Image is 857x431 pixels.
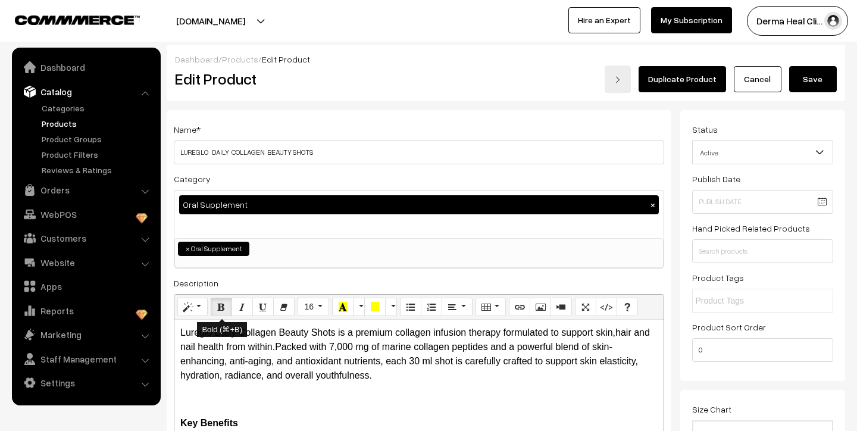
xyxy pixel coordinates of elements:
[39,133,157,145] a: Product Groups
[39,102,157,114] a: Categories
[596,298,617,317] button: Code View
[15,300,157,321] a: Reports
[232,298,253,317] button: Italic (⌘+I)
[178,242,249,256] li: Oral Supplement
[222,54,258,64] a: Products
[696,295,800,307] input: Product Tags
[614,76,621,83] img: right-arrow.png
[39,148,157,161] a: Product Filters
[789,66,837,92] button: Save
[617,298,638,317] button: Help
[180,418,238,428] b: Key Benefits
[298,298,329,317] button: Font Size
[15,372,157,393] a: Settings
[692,173,740,185] label: Publish Date
[442,298,472,317] button: Paragraph
[15,252,157,273] a: Website
[530,298,551,317] button: Picture
[252,298,274,317] button: Underline (⌘+U)
[509,298,530,317] button: Link (⌘+K)
[692,239,834,263] input: Search products
[15,204,157,225] a: WebPOS
[476,298,506,317] button: Table
[824,12,842,30] img: user
[304,302,314,311] span: 16
[15,276,157,297] a: Apps
[575,298,596,317] button: Full Screen
[353,298,365,317] button: More Color
[174,140,664,164] input: Name
[692,222,810,235] label: Hand Picked Related Products
[262,54,310,64] span: Edit Product
[174,173,211,185] label: Category
[179,195,659,214] div: Oral Supplement
[400,298,421,317] button: Unordered list (⌘+⇧+NUM7)
[15,179,157,201] a: Orders
[135,6,287,36] button: [DOMAIN_NAME]
[15,57,157,78] a: Dashboard
[180,327,650,380] span: Lureglo Daily Collagen Beauty Shots is a premium collagen infusion therapy formulated to support ...
[734,66,781,92] a: Cancel
[639,66,726,92] a: Duplicate Product
[551,298,572,317] button: Video
[174,123,201,136] label: Name
[692,403,731,416] label: Size Chart
[15,324,157,345] a: Marketing
[421,298,442,317] button: Ordered list (⌘+⇧+NUM8)
[15,12,119,26] a: COMMMERCE
[39,164,157,176] a: Reviews & Ratings
[211,298,232,317] button: Bold (⌘+B)
[177,298,208,317] button: Style
[273,298,295,317] button: Remove Font Style (⌘+\)
[197,322,247,338] div: Bold (⌘+B)
[175,70,440,88] h2: Edit Product
[692,190,834,214] input: Publish Date
[15,227,157,249] a: Customers
[692,271,744,284] label: Product Tags
[15,15,140,24] img: COMMMERCE
[39,117,157,130] a: Products
[692,338,834,362] input: Enter Number
[692,140,834,164] span: Active
[385,298,397,317] button: More Color
[651,7,732,33] a: My Subscription
[692,321,766,333] label: Product Sort Order
[332,298,354,317] button: Recent Color
[648,199,658,210] button: ×
[693,142,833,163] span: Active
[692,123,718,136] label: Status
[186,243,190,254] span: ×
[364,298,386,317] button: Background Color
[568,7,640,33] a: Hire an Expert
[15,81,157,102] a: Catalog
[15,348,157,370] a: Staff Management
[747,6,848,36] button: Derma Heal Cli…
[175,54,218,64] a: Dashboard
[175,53,837,65] div: / /
[174,277,218,289] label: Description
